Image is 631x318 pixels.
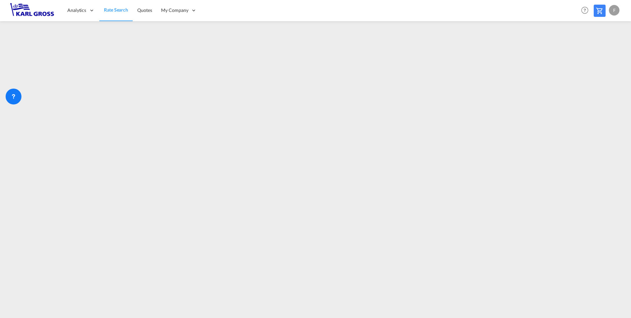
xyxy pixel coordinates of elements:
span: Help [579,5,590,16]
div: F [609,5,619,16]
span: Rate Search [104,7,128,13]
img: 3269c73066d711f095e541db4db89301.png [10,3,54,18]
span: Analytics [67,7,86,14]
span: Quotes [137,7,152,13]
div: Help [579,5,594,17]
span: My Company [161,7,188,14]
